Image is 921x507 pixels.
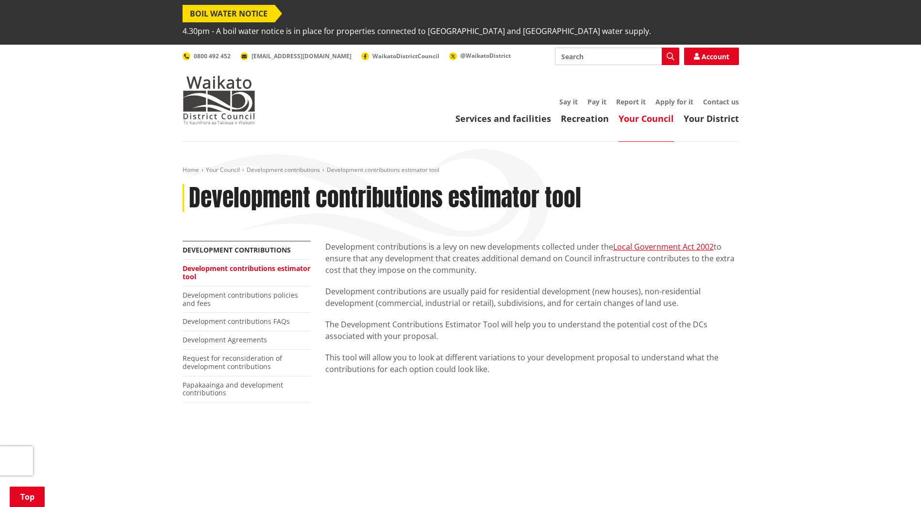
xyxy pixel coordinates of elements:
a: Development contributions [183,245,291,254]
a: 0800 492 452 [183,52,231,60]
a: Pay it [587,97,606,106]
span: Development contributions estimator tool [327,166,439,174]
a: Development contributions estimator tool [183,264,310,281]
a: [EMAIL_ADDRESS][DOMAIN_NAME] [240,52,352,60]
span: 4.30pm - A boil water notice is in place for properties connected to [GEOGRAPHIC_DATA] and [GEOGR... [183,22,651,40]
a: Development Agreements [183,335,267,344]
p: Development contributions are usually paid for residential development (new houses), non-resident... [325,286,739,309]
span: @WaikatoDistrict [460,51,511,60]
a: Apply for it [655,97,693,106]
a: Report it [616,97,646,106]
a: WaikatoDistrictCouncil [361,52,439,60]
a: Say it [559,97,578,106]
p: The Development Contributions Estimator Tool will help you to understand the potential cost of th... [325,319,739,342]
a: Top [10,487,45,507]
nav: breadcrumb [183,166,739,174]
h1: Development contributions estimator tool [189,184,581,212]
img: Waikato District Council - Te Kaunihera aa Takiwaa o Waikato [183,76,255,124]
span: 0800 492 452 [194,52,231,60]
a: Development contributions FAQs [183,317,290,326]
a: Your Council [619,113,674,124]
span: WaikatoDistrictCouncil [372,52,439,60]
a: Request for reconsideration of development contributions [183,354,282,371]
a: Account [684,48,739,65]
a: @WaikatoDistrict [449,51,511,60]
a: Services and facilities [455,113,551,124]
a: Contact us [703,97,739,106]
iframe: Messenger Launcher [876,466,911,501]
a: Development contributions [247,166,320,174]
span: BOIL WATER NOTICE [183,5,275,22]
a: Papakaainga and development contributions [183,380,283,398]
span: [EMAIL_ADDRESS][DOMAIN_NAME] [251,52,352,60]
a: Local Government Act 2002 [613,241,714,252]
p: This tool will allow you to look at different variations to your development proposal to understa... [325,352,739,375]
a: Home [183,166,199,174]
p: Development contributions is a levy on new developments collected under the to ensure that any de... [325,241,739,276]
a: Development contributions policies and fees [183,290,298,308]
a: Your District [684,113,739,124]
a: Your Council [206,166,240,174]
a: Recreation [561,113,609,124]
input: Search input [555,48,679,65]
